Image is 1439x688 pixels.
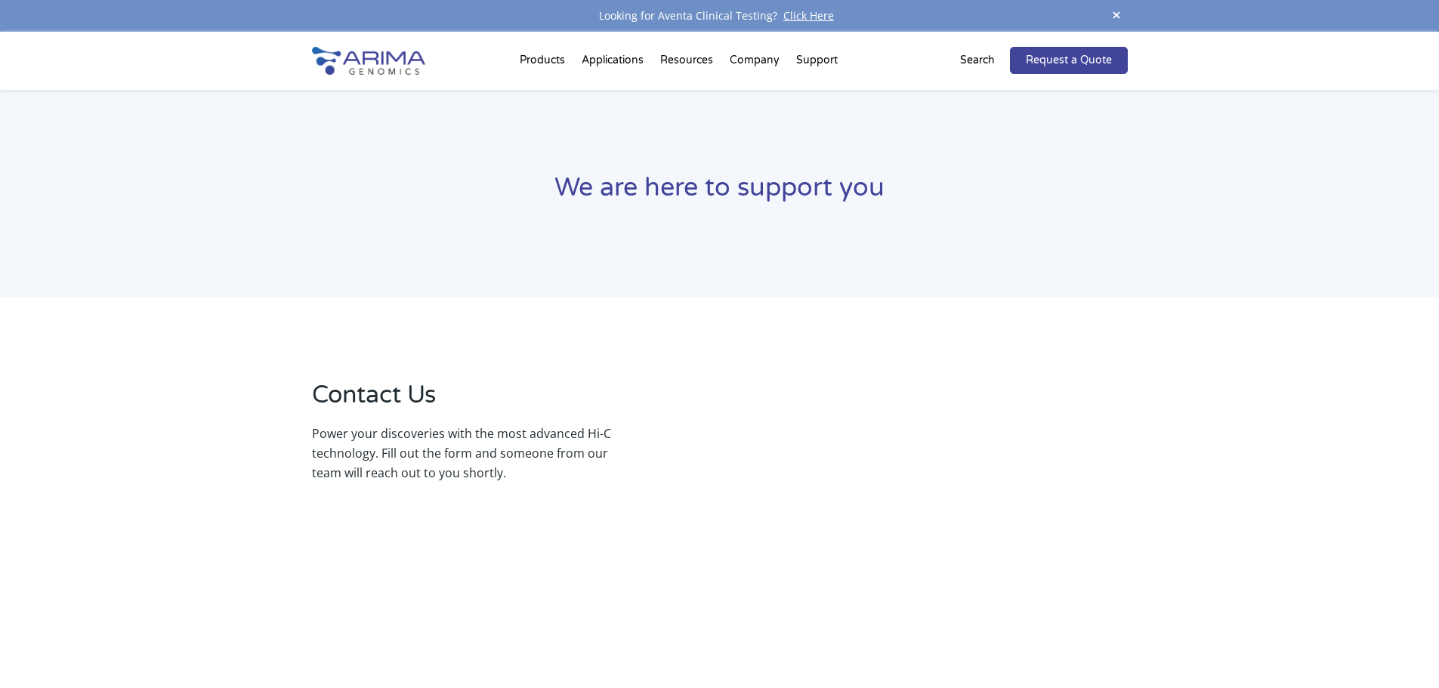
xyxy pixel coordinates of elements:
[312,424,611,483] p: Power your discoveries with the most advanced Hi-C technology. Fill out the form and someone from...
[312,6,1128,26] div: Looking for Aventa Clinical Testing?
[960,51,995,70] p: Search
[1010,47,1128,74] a: Request a Quote
[312,378,611,424] h2: Contact Us
[312,47,425,75] img: Arima-Genomics-logo
[312,171,1128,217] h1: We are here to support you
[777,8,840,23] a: Click Here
